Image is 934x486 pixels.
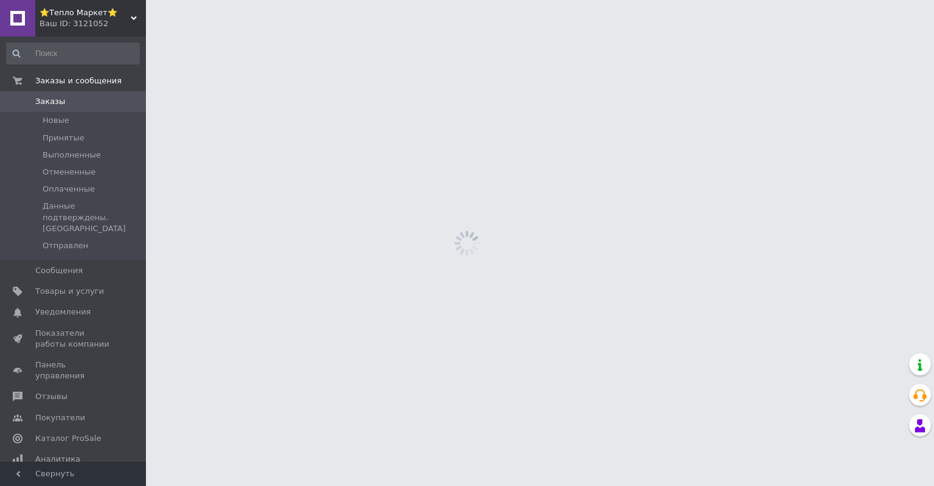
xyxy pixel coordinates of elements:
[6,43,140,64] input: Поиск
[35,433,101,444] span: Каталог ProSale
[35,75,122,86] span: Заказы и сообщения
[35,265,83,276] span: Сообщения
[35,391,67,402] span: Отзывы
[35,359,112,381] span: Панель управления
[35,96,65,107] span: Заказы
[43,150,101,161] span: Выполненные
[43,133,85,144] span: Принятые
[43,201,139,234] span: Данные подтверждены. [GEOGRAPHIC_DATA]
[43,167,95,178] span: Отмененные
[35,412,85,423] span: Покупатели
[43,184,95,195] span: Оплаченные
[40,18,146,29] div: Ваш ID: 3121052
[35,286,104,297] span: Товары и услуги
[40,7,131,18] span: ⭐Тепло Маркет⭐
[43,115,69,126] span: Новые
[35,454,80,465] span: Аналитика
[43,240,88,251] span: Отправлен
[35,307,91,318] span: Уведомления
[35,328,112,350] span: Показатели работы компании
